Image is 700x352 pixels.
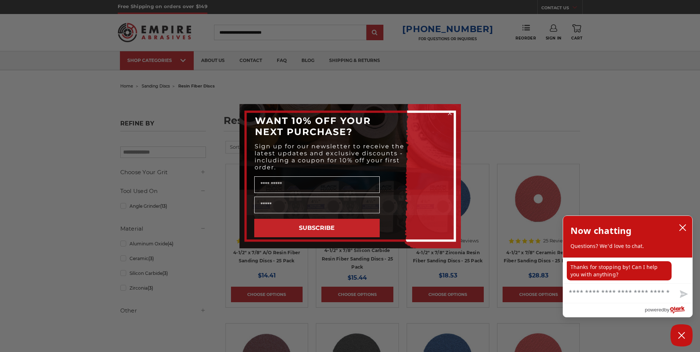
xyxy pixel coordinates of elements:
[254,219,380,237] button: SUBSCRIBE
[645,305,664,314] span: powered
[446,110,454,117] button: Close dialog
[567,261,672,280] p: Thanks for stopping by! Can I help you with anything?
[255,143,404,171] span: Sign up for our newsletter to receive the latest updates and exclusive discounts - including a co...
[645,303,692,317] a: Powered by Olark
[563,258,692,283] div: chat
[570,242,685,250] p: Questions? We'd love to chat.
[664,305,669,314] span: by
[677,222,689,233] button: close chatbox
[563,215,693,317] div: olark chatbox
[254,197,380,213] input: Email
[255,115,371,137] span: WANT 10% OFF YOUR NEXT PURCHASE?
[570,223,631,238] h2: Now chatting
[674,286,692,303] button: Send message
[670,324,693,346] button: Close Chatbox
